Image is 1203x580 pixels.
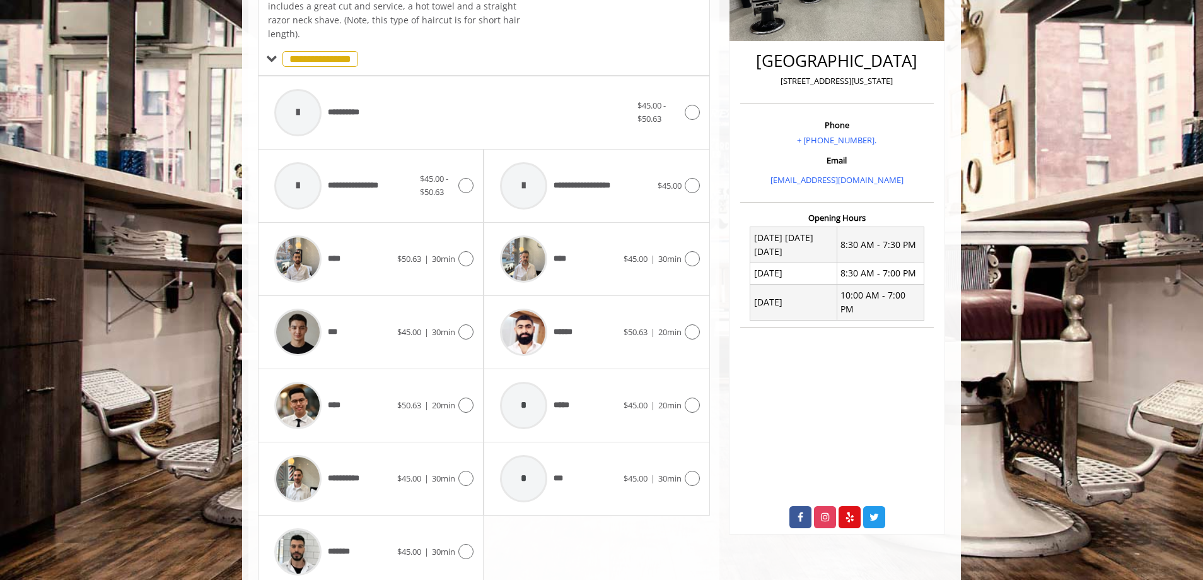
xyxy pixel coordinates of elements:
span: $45.00 [397,326,421,338]
h2: [GEOGRAPHIC_DATA] [743,52,931,70]
td: 10:00 AM - 7:00 PM [837,285,924,321]
span: 20min [432,399,455,411]
p: [STREET_ADDRESS][US_STATE] [743,74,931,88]
span: | [651,326,655,338]
span: $45.00 [397,546,421,557]
span: | [424,473,429,484]
span: $45.00 - $50.63 [420,173,448,198]
span: | [424,326,429,338]
span: $45.00 [624,399,648,411]
span: 30min [658,253,682,264]
td: [DATE] [750,285,837,321]
span: | [651,253,655,264]
span: | [651,399,655,411]
span: 30min [432,473,455,484]
a: + [PHONE_NUMBER]. [797,134,876,146]
span: | [424,253,429,264]
span: $45.00 [658,180,682,191]
span: $45.00 [624,253,648,264]
span: 30min [432,253,455,264]
td: 8:30 AM - 7:00 PM [837,263,924,284]
td: [DATE] [DATE] [DATE] [750,227,837,263]
h3: Email [743,156,931,165]
span: $45.00 [397,473,421,484]
span: | [424,399,429,411]
h3: Opening Hours [740,213,934,222]
span: | [651,473,655,484]
td: [DATE] [750,263,837,284]
span: | [424,546,429,557]
span: $50.63 [397,253,421,264]
span: 30min [432,326,455,338]
span: $45.00 - $50.63 [637,100,666,124]
h3: Phone [743,121,931,129]
span: 30min [432,546,455,557]
span: 30min [658,473,682,484]
td: 8:30 AM - 7:30 PM [837,227,924,263]
span: $50.63 [624,326,648,338]
span: 20min [658,326,682,338]
span: $50.63 [397,399,421,411]
span: $45.00 [624,473,648,484]
span: 20min [658,399,682,411]
a: [EMAIL_ADDRESS][DOMAIN_NAME] [770,174,904,186]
